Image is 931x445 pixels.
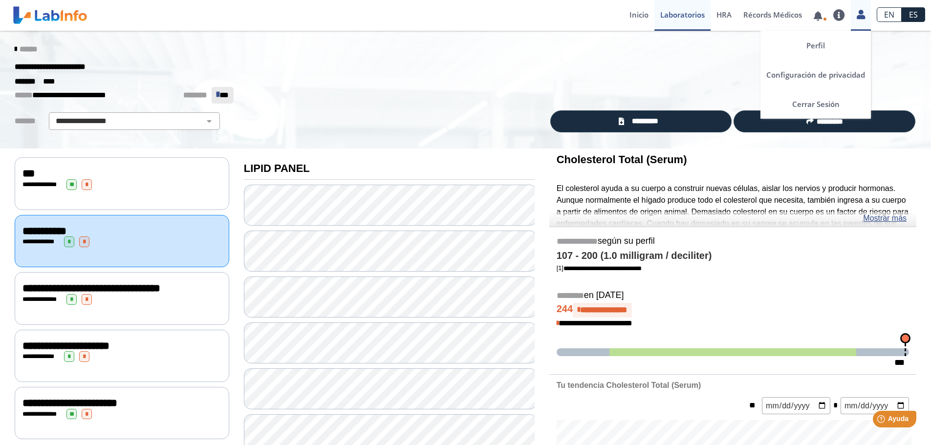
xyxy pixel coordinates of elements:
a: Perfil [760,31,871,60]
iframe: Help widget launcher [844,407,920,434]
input: mm/dd/yyyy [841,397,909,414]
b: Tu tendencia Cholesterol Total (Serum) [557,381,701,389]
h4: 107 - 200 (1.0 milligram / deciliter) [557,250,909,262]
a: Cerrar Sesión [760,89,871,119]
h5: según su perfil [557,236,909,247]
b: Cholesterol Total (Serum) [557,153,687,166]
span: HRA [716,10,732,20]
a: EN [877,7,902,22]
h4: 244 [557,303,909,318]
a: Mostrar más [863,212,907,224]
b: LIPID PANEL [244,162,310,174]
a: [1] [557,264,642,272]
a: Configuración de privacidad [760,60,871,89]
input: mm/dd/yyyy [762,397,830,414]
h5: en [DATE] [557,290,909,301]
p: El colesterol ayuda a su cuerpo a construir nuevas células, aislar los nervios y producir hormona... [557,183,909,264]
a: ES [902,7,925,22]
